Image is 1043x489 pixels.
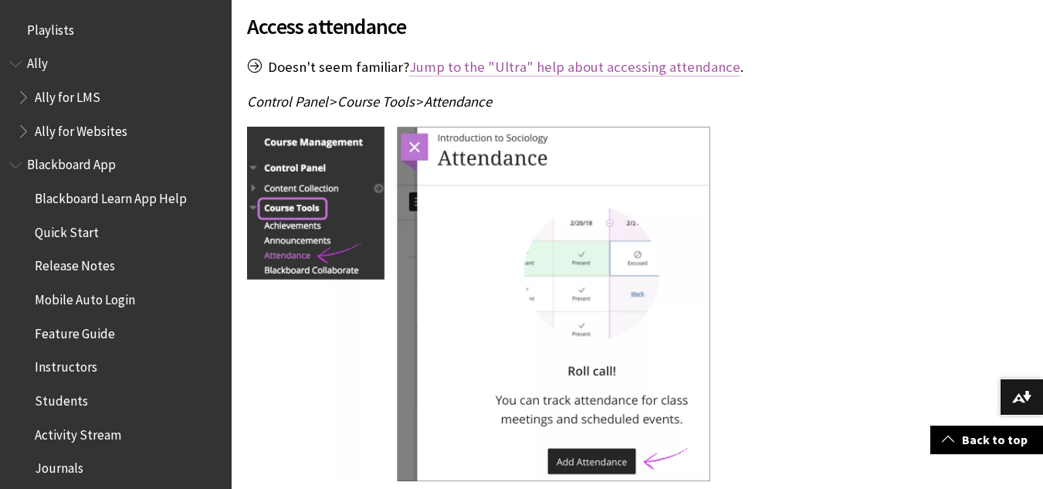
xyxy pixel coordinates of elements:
span: Journals [35,456,83,477]
span: Playlists [27,17,74,38]
span: Release Notes [35,253,115,274]
span: Instructors [35,355,97,375]
span: Students [35,388,88,409]
span: Course Tools [337,93,415,110]
span: Ally for Websites [35,118,127,139]
span: Quick Start [35,219,99,240]
a: Back to top [930,426,1043,454]
p: Doesn't seem familiar? . [247,57,799,77]
span: Control Panel [247,93,328,110]
nav: Book outline for Playlists [9,17,222,43]
span: Blackboard App [27,152,116,173]
span: Attendance [424,93,492,110]
span: Mobile Auto Login [35,287,135,307]
span: Blackboard Learn App Help [35,185,187,206]
span: Access attendance [247,10,799,42]
span: Ally [27,51,48,72]
span: Activity Stream [35,422,121,443]
span: Ally for LMS [35,84,100,105]
span: Feature Guide [35,321,115,341]
nav: Book outline for Anthology Ally Help [9,51,222,144]
a: Jump to the "Ultra" help about accessing attendance [409,58,740,76]
p: > > [247,92,799,112]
